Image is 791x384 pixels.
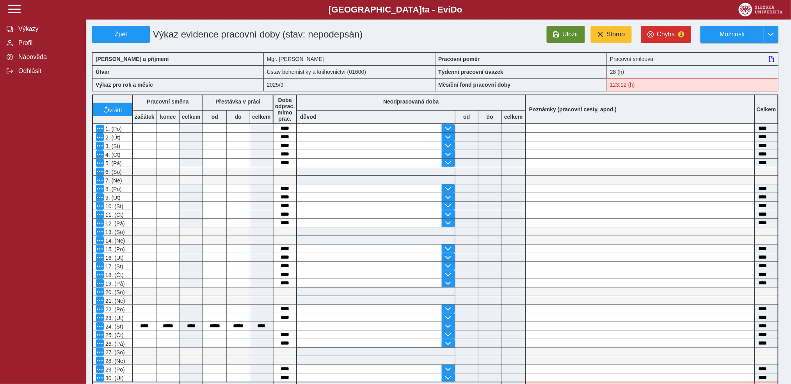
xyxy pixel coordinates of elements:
[104,160,122,166] span: 5. (Pá)
[739,3,783,16] img: logo_web_su.png
[96,69,110,75] b: Útvar
[678,31,684,38] span: 1
[96,193,104,201] button: Menu
[96,271,104,279] button: Menu
[264,65,435,78] div: Ústav bohemistiky a knihovnictví (01600)
[215,98,260,105] b: Přestávka v práci
[591,26,632,43] button: Storno
[264,78,435,91] div: 2025/9
[104,263,123,270] span: 17. (St)
[92,26,150,43] button: Zpět
[96,142,104,150] button: Menu
[96,279,104,287] button: Menu
[104,366,125,373] span: 29. (Po)
[96,176,104,184] button: Menu
[104,272,124,278] span: 18. (Čt)
[96,245,104,253] button: Menu
[104,134,121,141] span: 2. (Út)
[104,358,125,364] span: 28. (Ne)
[150,26,381,43] h1: Výkaz evidence pracovní doby (stav: nepodepsán)
[104,298,125,304] span: 21. (Ne)
[227,114,250,120] b: do
[96,228,104,236] button: Menu
[104,341,125,347] span: 26. (Pá)
[96,219,104,227] button: Menu
[96,31,146,38] span: Zpět
[104,255,124,261] span: 16. (Út)
[104,177,122,184] span: 7. (Ne)
[439,82,511,88] b: Měsíční fond pracovní doby
[16,39,79,46] span: Profil
[104,280,125,287] span: 19. (Pá)
[96,262,104,270] button: Menu
[96,296,104,304] button: Menu
[657,31,675,38] span: Chyba
[104,306,125,313] span: 22. (Po)
[526,106,620,113] b: Poznámky (pracovní cesty, apod.)
[451,5,457,14] span: D
[96,348,104,356] button: Menu
[607,52,779,65] div: Pracovní smlouva
[104,220,125,227] span: 12. (Pá)
[607,65,779,78] div: 28 (h)
[133,114,156,120] b: začátek
[104,126,122,132] span: 1. (Po)
[96,168,104,175] button: Menu
[104,323,123,330] span: 24. (St)
[700,26,764,43] button: Možnosti
[96,56,169,62] b: [PERSON_NAME] a příjmení
[455,114,478,120] b: od
[104,289,125,295] span: 20. (So)
[96,211,104,218] button: Menu
[439,69,504,75] b: Týdenní pracovní úvazek
[104,186,122,192] span: 8. (Po)
[96,288,104,296] button: Menu
[457,5,462,14] span: o
[104,332,124,338] span: 25. (Čt)
[156,114,180,120] b: konec
[96,331,104,339] button: Menu
[439,56,480,62] b: Pracovní poměr
[203,114,226,120] b: od
[16,68,79,75] span: Odhlásit
[96,254,104,261] button: Menu
[104,246,125,252] span: 15. (Po)
[264,52,435,65] div: Mgr. [PERSON_NAME]
[96,357,104,364] button: Menu
[104,143,120,149] span: 3. (St)
[96,236,104,244] button: Menu
[547,26,585,43] button: Uložit
[641,26,691,43] button: Chyba1
[96,202,104,210] button: Menu
[422,5,425,14] span: t
[104,238,125,244] span: 14. (Ne)
[23,5,768,15] b: [GEOGRAPHIC_DATA] a - Evi
[104,203,123,209] span: 10. (St)
[147,98,188,105] b: Pracovní směna
[96,159,104,167] button: Menu
[300,114,316,120] b: důvod
[104,349,125,355] span: 27. (So)
[757,106,776,113] b: Celkem
[383,98,439,105] b: Neodpracovaná doba
[96,314,104,321] button: Menu
[109,106,123,113] span: vrátit
[96,374,104,382] button: Menu
[180,114,203,120] b: celkem
[96,322,104,330] button: Menu
[16,54,79,61] span: Nápověda
[250,114,273,120] b: celkem
[275,97,295,122] b: Doba odprac. mimo prac.
[104,195,121,201] span: 9. (Út)
[96,185,104,193] button: Menu
[96,305,104,313] button: Menu
[104,315,124,321] span: 23. (Út)
[16,25,79,32] span: Výkazy
[96,365,104,373] button: Menu
[96,82,153,88] b: Výkaz pro rok a měsíc
[104,375,124,381] span: 30. (Út)
[104,169,122,175] span: 6. (So)
[563,31,578,38] span: Uložit
[104,152,121,158] span: 4. (Čt)
[96,133,104,141] button: Menu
